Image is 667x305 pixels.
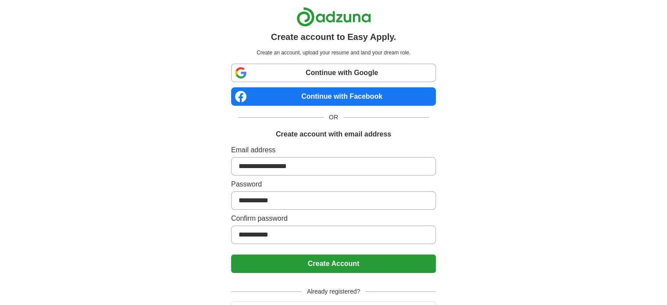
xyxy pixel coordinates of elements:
label: Email address [231,145,436,155]
h1: Create account to Easy Apply. [271,30,396,43]
span: OR [324,113,343,122]
img: Adzuna logo [296,7,371,27]
label: Confirm password [231,213,436,224]
button: Create Account [231,255,436,273]
p: Create an account, upload your resume and land your dream role. [233,49,434,57]
label: Password [231,179,436,190]
a: Continue with Facebook [231,87,436,106]
span: Already registered? [302,287,365,296]
a: Continue with Google [231,64,436,82]
h1: Create account with email address [276,129,391,140]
